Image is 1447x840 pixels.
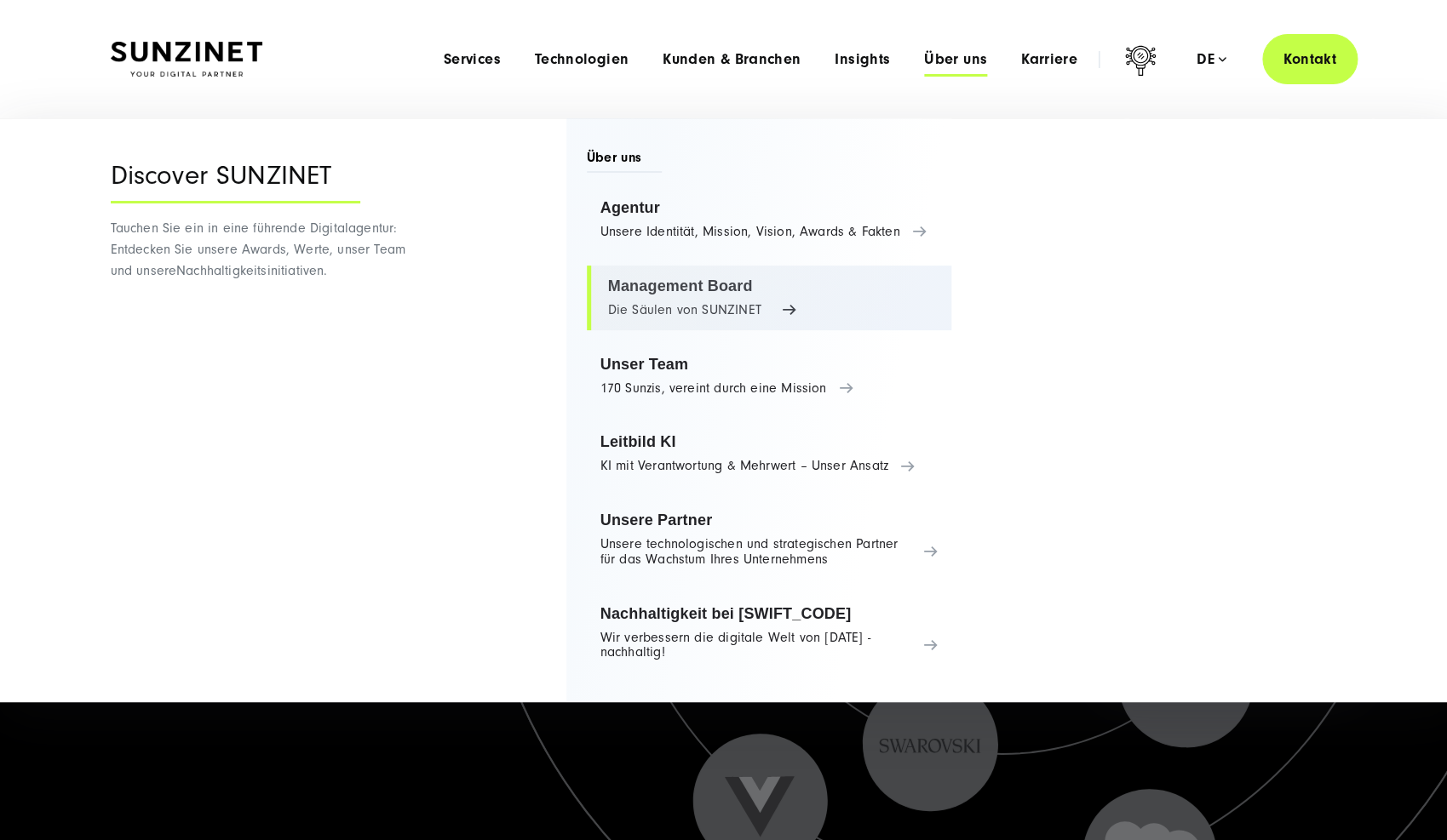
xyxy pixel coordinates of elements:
a: Nachhaltigkeit bei [SWIFT_CODE] Wir verbessern die digitale Welt von [DATE] - nachhaltig! [587,593,952,673]
div: Nachhaltigkeitsinitiativen. [111,118,430,702]
a: Insights [835,51,890,68]
a: Über uns [924,51,987,68]
a: Leitbild KI KI mit Verantwortung & Mehrwert – Unser Ansatz [587,421,952,486]
div: Discover SUNZINET [111,161,360,203]
div: de [1197,51,1226,68]
a: Karriere [1021,51,1077,68]
span: Über uns [587,148,663,173]
a: Unser Team 170 Sunzis, vereint durch eine Mission [587,344,952,409]
a: Agentur Unsere Identität, Mission, Vision, Awards & Fakten [587,187,952,252]
span: Tauchen Sie ein in eine führende Digitalagentur: Entdecken Sie unsere Awards, Werte, unser Team u... [111,220,405,278]
img: SUNZINET Full Service Digital Agentur [111,42,262,77]
a: Services [444,51,501,68]
a: Unsere Partner Unsere technologischen und strategischen Partner für das Wachstum Ihres Unternehmens [587,500,952,580]
a: Management Board Die Säulen von SUNZINET [587,266,952,330]
a: Kunden & Branchen [663,51,801,68]
a: Technologien [535,51,629,68]
a: Kontakt [1262,34,1358,84]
